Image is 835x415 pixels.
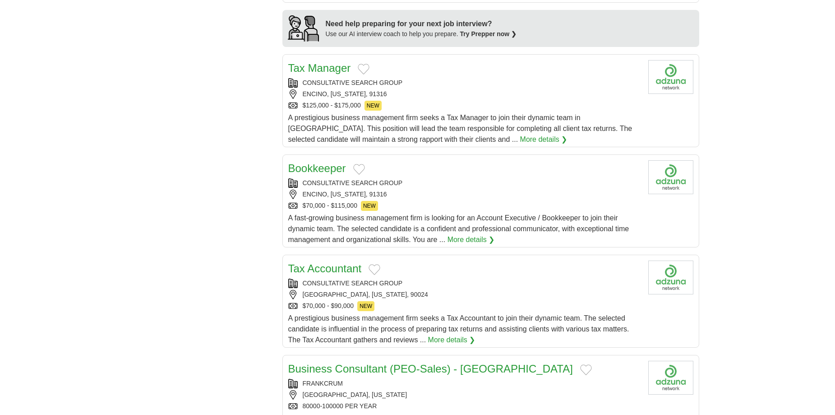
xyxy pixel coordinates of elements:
div: CONSULTATIVE SEARCH GROUP [288,78,641,88]
a: More details ❯ [428,335,475,345]
a: Business Consultant (PEO-Sales) - [GEOGRAPHIC_DATA] [288,363,573,375]
button: Add to favorite jobs [580,364,592,375]
span: NEW [361,201,378,211]
span: NEW [357,301,374,311]
span: NEW [364,101,382,111]
a: Tax Manager [288,62,351,74]
div: Need help preparing for your next job interview? [326,19,517,29]
button: Add to favorite jobs [353,164,365,175]
div: $70,000 - $115,000 [288,201,641,211]
div: CONSULTATIVE SEARCH GROUP [288,279,641,288]
div: $125,000 - $175,000 [288,101,641,111]
div: FRANKCRUM [288,379,641,388]
div: ENCINO, [US_STATE], 91316 [288,89,641,99]
img: Company logo [648,160,693,194]
img: Company logo [648,261,693,294]
span: A prestigious business management firm seeks a Tax Accountant to join their dynamic team. The sel... [288,314,629,344]
div: $70,000 - $90,000 [288,301,641,311]
div: ENCINO, [US_STATE], 91316 [288,190,641,199]
a: More details ❯ [447,234,495,245]
div: [GEOGRAPHIC_DATA], [US_STATE], 90024 [288,290,641,299]
div: 80000-100000 PER YEAR [288,401,641,411]
div: [GEOGRAPHIC_DATA], [US_STATE] [288,390,641,400]
a: Try Prepper now ❯ [460,30,517,37]
span: A fast-growing business management firm is looking for an Account Executive / Bookkeeper to join ... [288,214,629,243]
img: Company logo [648,60,693,94]
a: Tax Accountant [288,262,362,275]
div: Use our AI interview coach to help you prepare. [326,29,517,39]
div: CONSULTATIVE SEARCH GROUP [288,178,641,188]
button: Add to favorite jobs [369,264,380,275]
a: Bookkeeper [288,162,346,174]
a: More details ❯ [520,134,567,145]
button: Add to favorite jobs [358,64,369,75]
span: A prestigious business management firm seeks a Tax Manager to join their dynamic team in [GEOGRAP... [288,114,632,143]
img: Company logo [648,361,693,395]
